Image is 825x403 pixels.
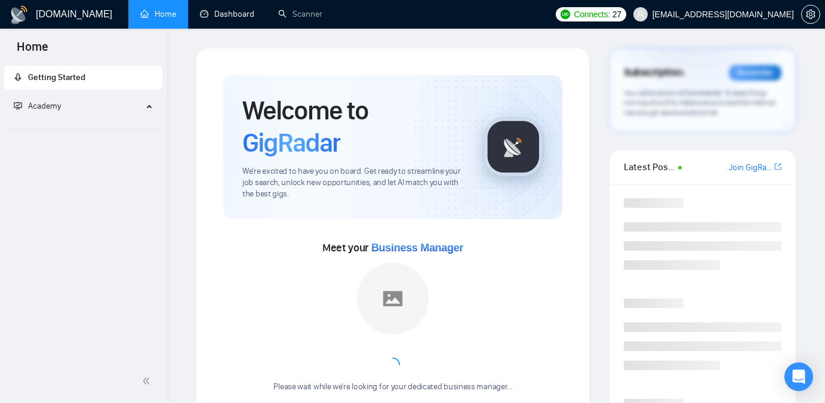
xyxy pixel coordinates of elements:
span: Home [7,38,58,63]
a: searchScanner [278,9,322,19]
img: logo [10,5,29,24]
a: setting [801,10,820,19]
span: Getting Started [28,72,85,82]
span: GigRadar [242,127,340,159]
span: setting [802,10,820,19]
img: gigradar-logo.png [484,117,543,177]
a: Join GigRadar Slack Community [729,161,772,174]
span: loading [384,356,402,374]
a: export [774,161,781,173]
span: double-left [142,375,154,387]
span: Business Manager [371,242,463,254]
span: Academy [28,101,61,111]
span: 27 [612,8,621,21]
span: fund-projection-screen [14,101,22,110]
span: user [636,10,645,19]
div: Please wait while we're looking for your dedicated business manager... [266,382,519,393]
h1: Welcome to [242,94,464,159]
div: Reminder [729,65,781,81]
img: upwork-logo.png [561,10,570,19]
li: Academy Homepage [4,123,162,131]
span: Academy [14,101,61,111]
span: Latest Posts from the GigRadar Community [624,159,675,174]
button: setting [801,5,820,24]
span: Meet your [322,241,463,254]
img: placeholder.png [357,263,429,334]
span: We're excited to have you on board. Get ready to streamline your job search, unlock new opportuni... [242,166,464,200]
li: Getting Started [4,66,162,90]
div: Open Intercom Messenger [784,362,813,391]
span: Subscription [624,63,683,83]
a: homeHome [140,9,176,19]
a: dashboardDashboard [200,9,254,19]
span: Connects: [574,8,609,21]
span: Your subscription will be renewed. To keep things running smoothly, make sure your payment method... [624,88,775,117]
span: rocket [14,73,22,81]
span: export [774,162,781,171]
